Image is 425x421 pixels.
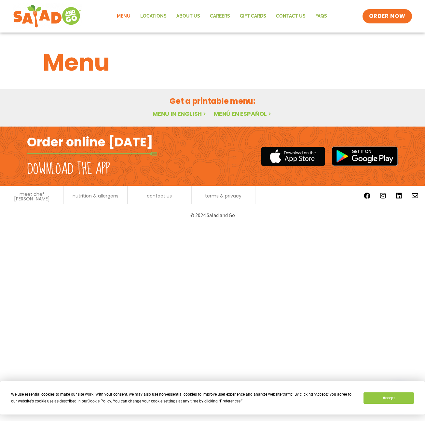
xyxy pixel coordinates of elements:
img: appstore [261,146,325,167]
img: google_play [332,146,398,166]
a: terms & privacy [205,194,241,198]
a: contact us [147,194,172,198]
img: fork [27,152,157,156]
a: About Us [171,9,205,24]
span: ORDER NOW [369,12,405,20]
img: new-SAG-logo-768×292 [13,3,82,29]
a: ORDER NOW [363,9,412,23]
nav: Menu [112,9,332,24]
h2: Order online [DATE] [27,134,153,150]
a: Careers [205,9,235,24]
a: meet chef [PERSON_NAME] [4,192,60,201]
p: © 2024 Salad and Go [30,211,395,220]
a: Locations [135,9,171,24]
h1: Menu [43,45,382,80]
a: Menú en español [214,110,272,118]
a: nutrition & allergens [73,194,118,198]
button: Accept [363,392,414,404]
a: Menu in English [153,110,207,118]
span: Cookie Policy [88,399,111,403]
a: Menu [112,9,135,24]
a: GIFT CARDS [235,9,271,24]
span: Preferences [220,399,240,403]
h2: Download the app [27,160,110,178]
a: FAQs [310,9,332,24]
div: We use essential cookies to make our site work. With your consent, we may also use non-essential ... [11,391,356,405]
h2: Get a printable menu: [43,95,382,107]
a: Contact Us [271,9,310,24]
